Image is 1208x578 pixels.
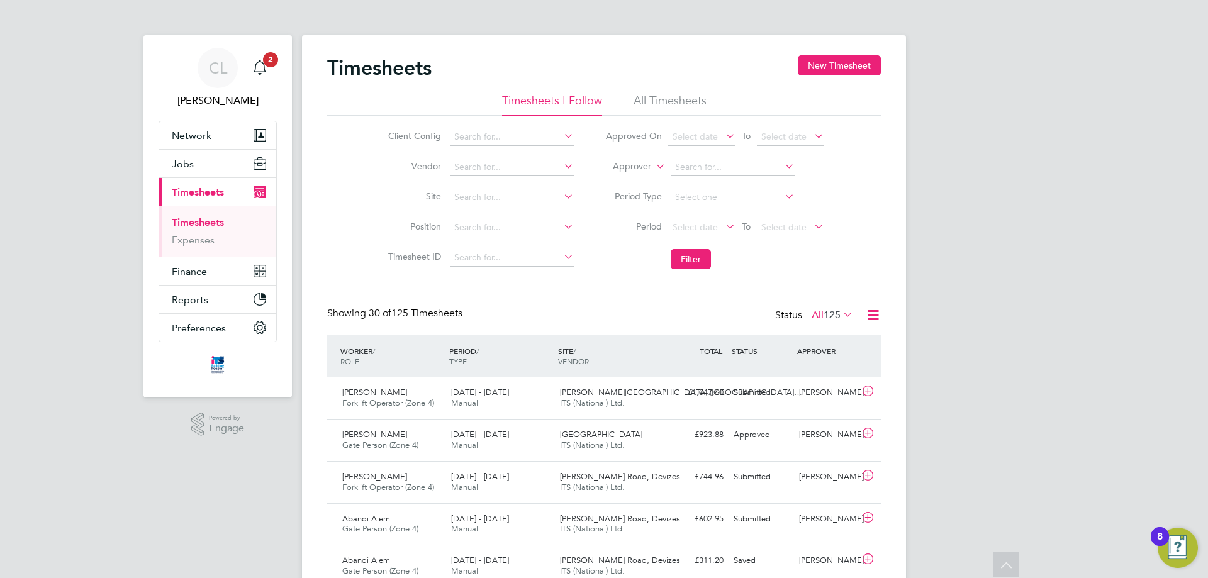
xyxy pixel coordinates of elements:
[451,440,478,450] span: Manual
[605,221,662,232] label: Period
[337,340,446,372] div: WORKER
[450,219,574,236] input: Search for...
[159,257,276,285] button: Finance
[673,131,718,142] span: Select date
[340,356,359,366] span: ROLE
[560,397,625,408] span: ITS (National) Ltd.
[729,550,794,571] div: Saved
[384,251,441,262] label: Timesheet ID
[342,482,434,492] span: Forklift Operator (Zone 4)
[729,467,794,487] div: Submitted
[159,150,276,177] button: Jobs
[794,340,859,362] div: APPROVER
[476,346,479,356] span: /
[209,60,227,76] span: CL
[159,48,277,108] a: CL[PERSON_NAME]
[327,55,432,81] h2: Timesheets
[384,221,441,232] label: Position
[159,121,276,149] button: Network
[143,35,292,397] nav: Main navigation
[446,340,555,372] div: PERIOD
[451,523,478,534] span: Manual
[451,429,509,440] span: [DATE] - [DATE]
[700,346,722,356] span: TOTAL
[794,509,859,530] div: [PERSON_NAME]
[342,387,407,397] span: [PERSON_NAME]
[372,346,375,356] span: /
[560,513,680,524] span: [PERSON_NAME] Road, Devizes
[209,423,244,434] span: Engage
[172,186,224,198] span: Timesheets
[327,307,465,320] div: Showing
[209,355,226,375] img: itsconstruction-logo-retina.png
[191,413,245,436] a: Powered byEngage
[673,221,718,233] span: Select date
[560,440,625,450] span: ITS (National) Ltd.
[738,218,754,235] span: To
[560,471,680,482] span: [PERSON_NAME] Road, Devizes
[761,131,807,142] span: Select date
[663,467,729,487] div: £744.96
[451,513,509,524] span: [DATE] - [DATE]
[798,55,881,75] button: New Timesheet
[172,158,194,170] span: Jobs
[502,93,602,116] li: Timesheets I Follow
[172,294,208,306] span: Reports
[794,467,859,487] div: [PERSON_NAME]
[451,387,509,397] span: [DATE] - [DATE]
[560,523,625,534] span: ITS (National) Ltd.
[450,249,574,267] input: Search for...
[369,307,391,320] span: 30 of
[159,286,276,313] button: Reports
[605,130,662,142] label: Approved On
[451,397,478,408] span: Manual
[558,356,589,366] span: VENDOR
[794,382,859,403] div: [PERSON_NAME]
[824,309,841,321] span: 125
[555,340,664,372] div: SITE
[560,387,802,397] span: [PERSON_NAME][GEOGRAPHIC_DATA] ([GEOGRAPHIC_DATA]…
[794,550,859,571] div: [PERSON_NAME]
[729,509,794,530] div: Submitted
[342,565,418,576] span: Gate Person (Zone 4)
[634,93,707,116] li: All Timesheets
[384,191,441,202] label: Site
[159,178,276,206] button: Timesheets
[794,425,859,445] div: [PERSON_NAME]
[342,523,418,534] span: Gate Person (Zone 4)
[451,482,478,492] span: Manual
[342,555,390,565] span: Abandi Alem
[159,93,277,108] span: Chelsea Lawford
[560,429,642,440] span: [GEOGRAPHIC_DATA]
[450,128,574,146] input: Search for...
[560,555,680,565] span: [PERSON_NAME] Road, Devizes
[342,397,434,408] span: Forklift Operator (Zone 4)
[560,482,625,492] span: ITS (National) Ltd.
[1157,536,1163,553] div: 8
[605,191,662,202] label: Period Type
[451,555,509,565] span: [DATE] - [DATE]
[671,249,711,269] button: Filter
[761,221,807,233] span: Select date
[342,440,418,450] span: Gate Person (Zone 4)
[729,382,794,403] div: Submitted
[342,513,390,524] span: Abandi Alem
[247,48,272,88] a: 2
[451,471,509,482] span: [DATE] - [DATE]
[263,52,278,67] span: 2
[671,189,795,206] input: Select one
[560,565,625,576] span: ITS (National) Ltd.
[738,128,754,144] span: To
[159,206,276,257] div: Timesheets
[595,160,651,173] label: Approver
[663,509,729,530] div: £602.95
[342,429,407,440] span: [PERSON_NAME]
[729,340,794,362] div: STATUS
[663,382,729,403] div: £1,047.60
[209,413,244,423] span: Powered by
[573,346,576,356] span: /
[159,355,277,375] a: Go to home page
[172,216,224,228] a: Timesheets
[384,130,441,142] label: Client Config
[775,307,856,325] div: Status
